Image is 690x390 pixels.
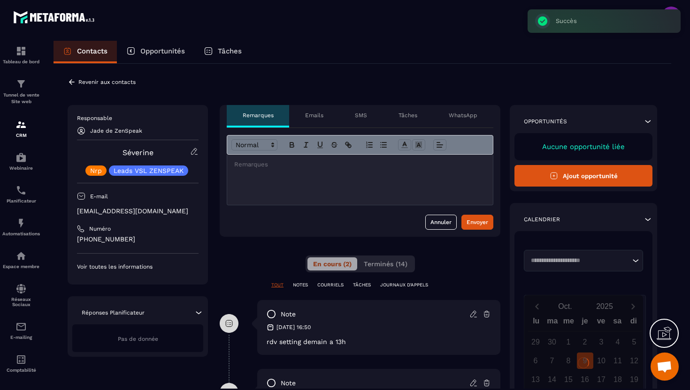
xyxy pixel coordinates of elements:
a: schedulerschedulerPlanificateur [2,178,40,210]
p: Voir toutes les informations [77,263,199,270]
a: Contacts [54,41,117,63]
p: Nrp [90,167,102,174]
p: Contacts [77,47,107,55]
p: Jade de ZenSpeak [90,127,142,134]
a: accountantaccountantComptabilité [2,347,40,380]
p: Aucune opportunité liée [524,142,643,151]
img: scheduler [15,185,27,196]
img: formation [15,45,27,57]
p: Réponses Planificateur [82,309,145,316]
p: Planificateur [2,198,40,203]
img: automations [15,217,27,229]
img: social-network [15,283,27,294]
p: TÂCHES [353,282,371,288]
p: Tableau de bord [2,59,40,64]
p: Tâches [218,47,242,55]
p: E-mailing [2,335,40,340]
p: Espace membre [2,264,40,269]
p: Comptabilité [2,367,40,373]
button: Envoyer [461,215,493,230]
input: Search for option [528,256,630,265]
p: Revenir aux contacts [78,79,136,85]
a: automationsautomationsWebinaire [2,145,40,178]
button: Annuler [425,215,457,230]
a: automationsautomationsAutomatisations [2,210,40,243]
span: Pas de donnée [118,336,158,342]
a: social-networksocial-networkRéseaux Sociaux [2,276,40,314]
p: Opportunités [140,47,185,55]
p: COURRIELS [317,282,344,288]
img: automations [15,250,27,262]
p: Opportunités [524,118,567,125]
p: [EMAIL_ADDRESS][DOMAIN_NAME] [77,207,199,216]
p: [PHONE_NUMBER] [77,235,199,244]
span: En cours (2) [313,260,352,268]
a: emailemailE-mailing [2,314,40,347]
a: formationformationTunnel de vente Site web [2,71,40,112]
p: rdv setting demain a 13h [267,338,491,345]
button: Ajout opportunité [514,165,652,187]
div: Envoyer [467,217,488,227]
p: Tunnel de vente Site web [2,92,40,105]
p: note [281,379,296,388]
p: SMS [355,112,367,119]
a: formationformationCRM [2,112,40,145]
p: Tâches [399,112,417,119]
p: note [281,310,296,319]
button: En cours (2) [307,257,357,270]
p: CRM [2,133,40,138]
p: Remarques [243,112,274,119]
div: Ouvrir le chat [651,352,679,381]
p: Webinaire [2,165,40,171]
div: Search for option [524,250,643,271]
a: Tâches [194,41,251,63]
p: Emails [305,112,323,119]
img: logo [13,8,98,26]
button: Terminés (14) [358,257,413,270]
p: Calendrier [524,216,560,223]
img: formation [15,119,27,130]
p: [DATE] 16:50 [276,323,311,331]
img: automations [15,152,27,163]
a: Séverine [123,148,153,157]
p: Réseaux Sociaux [2,297,40,307]
p: NOTES [293,282,308,288]
img: email [15,321,27,332]
a: automationsautomationsEspace membre [2,243,40,276]
img: formation [15,78,27,90]
p: Automatisations [2,231,40,236]
a: Opportunités [117,41,194,63]
p: WhatsApp [449,112,477,119]
span: Terminés (14) [364,260,407,268]
p: Leads VSL ZENSPEAK [114,167,184,174]
p: TOUT [271,282,284,288]
p: Numéro [89,225,111,232]
p: JOURNAUX D'APPELS [380,282,428,288]
img: accountant [15,354,27,365]
a: formationformationTableau de bord [2,38,40,71]
p: E-mail [90,193,108,200]
p: Responsable [77,114,199,122]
